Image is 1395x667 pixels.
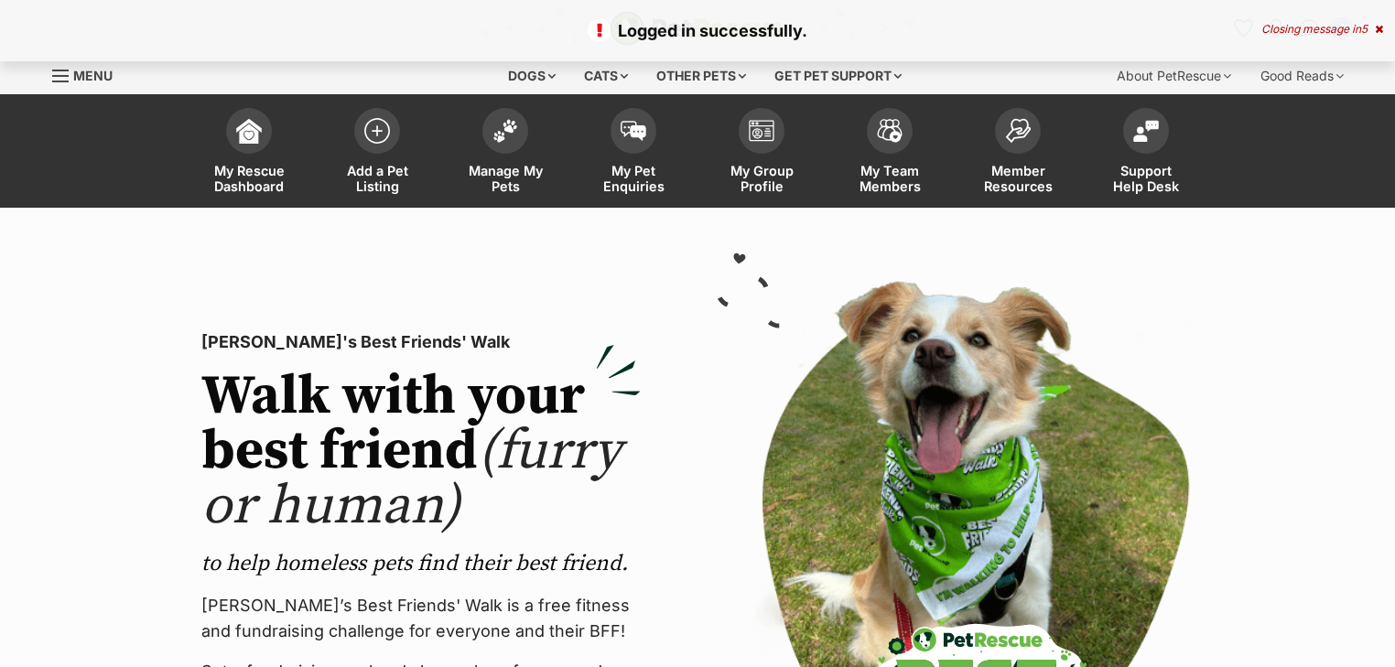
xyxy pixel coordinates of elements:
span: My Team Members [849,163,931,194]
p: [PERSON_NAME]'s Best Friends' Walk [201,329,641,355]
div: About PetRescue [1104,58,1244,94]
div: Dogs [495,58,568,94]
a: My Group Profile [697,99,826,208]
a: Manage My Pets [441,99,569,208]
div: Get pet support [762,58,914,94]
div: Good Reads [1248,58,1357,94]
img: help-desk-icon-fdf02630f3aa405de69fd3d07c3f3aa587a6932b1a1747fa1d2bba05be0121f9.svg [1133,120,1159,142]
p: [PERSON_NAME]’s Best Friends' Walk is a free fitness and fundraising challenge for everyone and t... [201,593,641,644]
a: Support Help Desk [1082,99,1210,208]
a: Add a Pet Listing [313,99,441,208]
span: (furry or human) [201,417,622,541]
img: group-profile-icon-3fa3cf56718a62981997c0bc7e787c4b2cf8bcc04b72c1350f741eb67cf2f40e.svg [749,120,774,142]
img: team-members-icon-5396bd8760b3fe7c0b43da4ab00e1e3bb1a5d9ba89233759b79545d2d3fc5d0d.svg [877,119,903,143]
a: My Pet Enquiries [569,99,697,208]
img: dashboard-icon-eb2f2d2d3e046f16d808141f083e7271f6b2e854fb5c12c21221c1fb7104beca.svg [236,118,262,144]
span: My Rescue Dashboard [208,163,290,194]
span: Member Resources [977,163,1059,194]
span: Manage My Pets [464,163,546,194]
span: Menu [73,68,113,83]
a: Member Resources [954,99,1082,208]
h2: Walk with your best friend [201,370,641,534]
a: My Team Members [826,99,954,208]
p: to help homeless pets find their best friend. [201,549,641,578]
span: Add a Pet Listing [336,163,418,194]
span: My Pet Enquiries [592,163,675,194]
img: add-pet-listing-icon-0afa8454b4691262ce3f59096e99ab1cd57d4a30225e0717b998d2c9b9846f56.svg [364,118,390,144]
img: member-resources-icon-8e73f808a243e03378d46382f2149f9095a855e16c252ad45f914b54edf8863c.svg [1005,118,1031,143]
span: Support Help Desk [1105,163,1187,194]
a: Menu [52,58,125,91]
span: My Group Profile [720,163,803,194]
img: manage-my-pets-icon-02211641906a0b7f246fdf0571729dbe1e7629f14944591b6c1af311fb30b64b.svg [492,119,518,143]
a: My Rescue Dashboard [185,99,313,208]
div: Other pets [643,58,759,94]
div: Cats [571,58,641,94]
img: pet-enquiries-icon-7e3ad2cf08bfb03b45e93fb7055b45f3efa6380592205ae92323e6603595dc1f.svg [621,121,646,141]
